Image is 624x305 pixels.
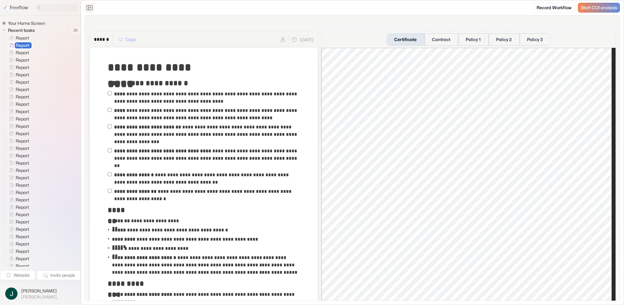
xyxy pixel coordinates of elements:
[15,42,32,48] span: Report
[2,27,37,34] button: Recent tasks
[2,20,48,26] a: Your Home Screen
[4,78,32,86] a: Report
[4,167,32,174] a: Report
[2,4,28,11] a: freeflow
[15,219,31,225] span: Report
[4,86,32,93] a: Report
[15,167,31,173] span: Report
[15,79,31,85] span: Report
[15,263,31,269] span: Report
[322,48,616,302] iframe: Certificate
[15,57,31,63] span: Report
[4,240,32,248] a: Report
[15,86,31,93] span: Report
[4,248,32,255] a: Report
[458,33,489,46] button: Policy 1
[4,108,32,115] a: Report
[15,182,31,188] span: Report
[37,270,81,280] button: Invite people
[578,3,620,13] a: Start COI analysis
[4,34,32,42] a: Report
[4,145,32,152] a: Report
[15,101,31,107] span: Report
[4,64,32,71] a: Report
[4,189,32,196] a: Report
[4,255,32,262] a: Report
[4,218,32,226] a: Report
[4,56,32,64] a: Report
[15,145,31,151] span: Report
[15,35,31,41] span: Report
[10,4,28,11] p: freeflow
[21,294,75,300] span: [PERSON_NAME][EMAIL_ADDRESS]
[15,160,31,166] span: Report
[387,33,425,46] button: Certificate
[4,233,32,240] a: Report
[4,226,32,233] a: Report
[4,181,32,189] a: Report
[15,204,31,210] span: Report
[4,159,32,167] a: Report
[4,174,32,181] a: Report
[15,138,31,144] span: Report
[15,94,31,100] span: Report
[4,152,32,159] a: Report
[15,248,31,254] span: Report
[520,33,551,46] button: Policy 3
[15,72,31,78] span: Report
[15,175,31,181] span: Report
[15,241,31,247] span: Report
[4,42,32,49] a: Report
[7,27,37,33] span: Recent tasks
[15,189,31,196] span: Report
[4,101,32,108] a: Report
[4,137,32,145] a: Report
[533,3,576,13] a: Record Workflow
[15,116,31,122] span: Report
[15,131,31,137] span: Report
[15,109,31,115] span: Report
[15,153,31,159] span: Report
[15,212,31,218] span: Report
[85,3,94,13] button: Close the sidebar
[21,288,75,294] span: [PERSON_NAME]
[489,33,520,46] button: Policy 2
[4,286,77,301] button: [PERSON_NAME][PERSON_NAME][EMAIL_ADDRESS]
[4,196,32,204] a: Report
[300,36,314,43] p: [DATE]
[5,288,17,300] img: profile
[4,71,32,78] a: Report
[15,197,31,203] span: Report
[581,5,617,10] span: Start COI analysis
[4,130,32,137] a: Report
[4,49,32,56] a: Report
[4,204,32,211] a: Report
[15,50,31,56] span: Report
[15,234,31,240] span: Report
[15,123,31,129] span: Report
[4,123,32,130] a: Report
[15,226,31,232] span: Report
[15,64,31,71] span: Report
[4,211,32,218] a: Report
[4,262,32,270] a: Report
[15,256,31,262] span: Report
[7,20,47,26] span: Your Home Screen
[70,26,81,34] span: 35
[4,115,32,123] a: Report
[4,93,32,101] a: Report
[425,33,458,46] button: Contract
[115,35,140,44] button: Copy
